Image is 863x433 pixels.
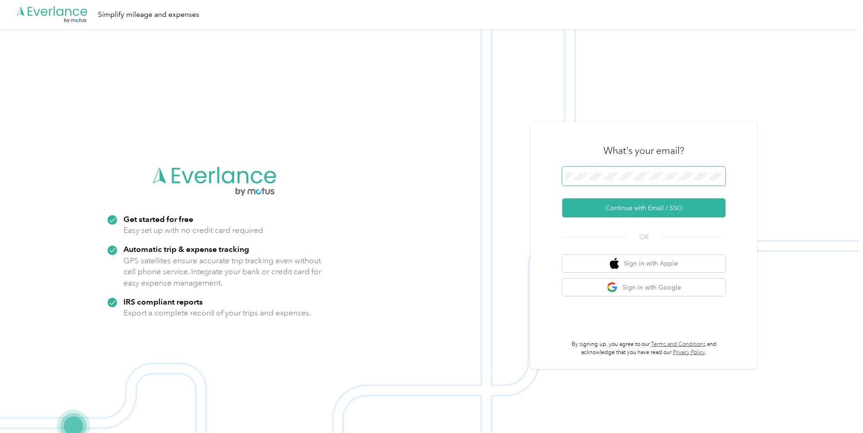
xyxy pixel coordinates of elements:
[123,225,263,236] p: Easy set up with no credit card required
[628,232,660,242] span: OR
[123,307,311,319] p: Export a complete record of your trips and expenses.
[562,255,726,272] button: apple logoSign in with Apple
[610,258,619,269] img: apple logo
[562,279,726,296] button: google logoSign in with Google
[98,9,199,20] div: Simplify mileage and expenses
[603,144,684,157] h3: What's your email?
[562,340,726,356] p: By signing up, you agree to our and acknowledge that you have read our .
[123,244,249,254] strong: Automatic trip & expense tracking
[123,214,193,224] strong: Get started for free
[562,198,726,217] button: Continue with Email / SSO
[651,341,706,348] a: Terms and Conditions
[123,297,203,306] strong: IRS compliant reports
[673,349,705,356] a: Privacy Policy
[607,282,618,293] img: google logo
[123,255,322,289] p: GPS satellites ensure accurate trip tracking even without cell phone service. Integrate your bank...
